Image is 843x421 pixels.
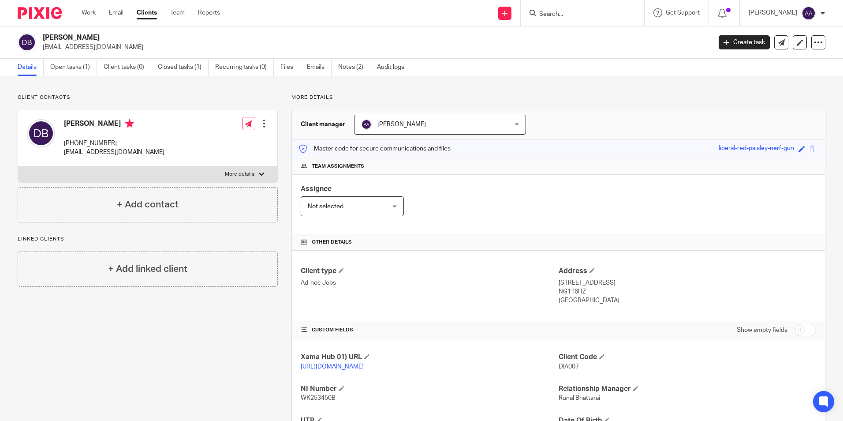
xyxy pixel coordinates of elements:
[301,327,558,334] h4: CUSTOM FIELDS
[18,33,36,52] img: svg%3E
[198,8,220,17] a: Reports
[104,59,151,76] a: Client tasks (0)
[559,267,816,276] h4: Address
[301,395,336,401] span: WK253450B
[108,262,187,276] h4: + Add linked client
[308,203,343,210] span: Not selected
[802,6,816,20] img: svg%3E
[749,8,797,17] p: [PERSON_NAME]
[109,8,123,17] a: Email
[64,119,164,130] h4: [PERSON_NAME]
[225,171,254,178] p: More details
[27,119,55,147] img: svg%3E
[301,384,558,394] h4: NI Number
[137,8,157,17] a: Clients
[719,35,770,49] a: Create task
[301,278,558,287] p: Ad-hoc Jobs
[43,33,573,42] h2: [PERSON_NAME]
[125,119,134,128] i: Primary
[559,278,816,287] p: [STREET_ADDRESS]
[538,11,618,19] input: Search
[82,8,96,17] a: Work
[117,198,179,211] h4: + Add contact
[666,10,700,16] span: Get Support
[559,364,579,370] span: DIA007
[18,7,62,19] img: Pixie
[298,144,451,153] p: Master code for secure communications and files
[377,121,426,128] span: [PERSON_NAME]
[18,59,44,76] a: Details
[50,59,97,76] a: Open tasks (1)
[361,119,372,130] img: svg%3E
[307,59,332,76] a: Emails
[559,395,600,401] span: Runal Bhattarai
[377,59,411,76] a: Audit logs
[338,59,370,76] a: Notes (2)
[280,59,300,76] a: Files
[43,43,705,52] p: [EMAIL_ADDRESS][DOMAIN_NAME]
[291,94,825,101] p: More details
[312,163,364,170] span: Team assignments
[18,236,278,243] p: Linked clients
[559,296,816,305] p: [GEOGRAPHIC_DATA]
[559,353,816,362] h4: Client Code
[301,120,345,129] h3: Client manager
[737,326,787,335] label: Show empty fields
[64,139,164,148] p: [PHONE_NUMBER]
[158,59,209,76] a: Closed tasks (1)
[301,267,558,276] h4: Client type
[301,185,332,192] span: Assignee
[215,59,274,76] a: Recurring tasks (0)
[301,364,364,370] a: [URL][DOMAIN_NAME]
[170,8,185,17] a: Team
[18,94,278,101] p: Client contacts
[719,144,794,154] div: liberal-red-paisley-nerf-gun
[559,384,816,394] h4: Relationship Manager
[312,239,352,246] span: Other details
[64,148,164,157] p: [EMAIL_ADDRESS][DOMAIN_NAME]
[301,353,558,362] h4: Xama Hub 01) URL
[559,287,816,296] p: NG116HZ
